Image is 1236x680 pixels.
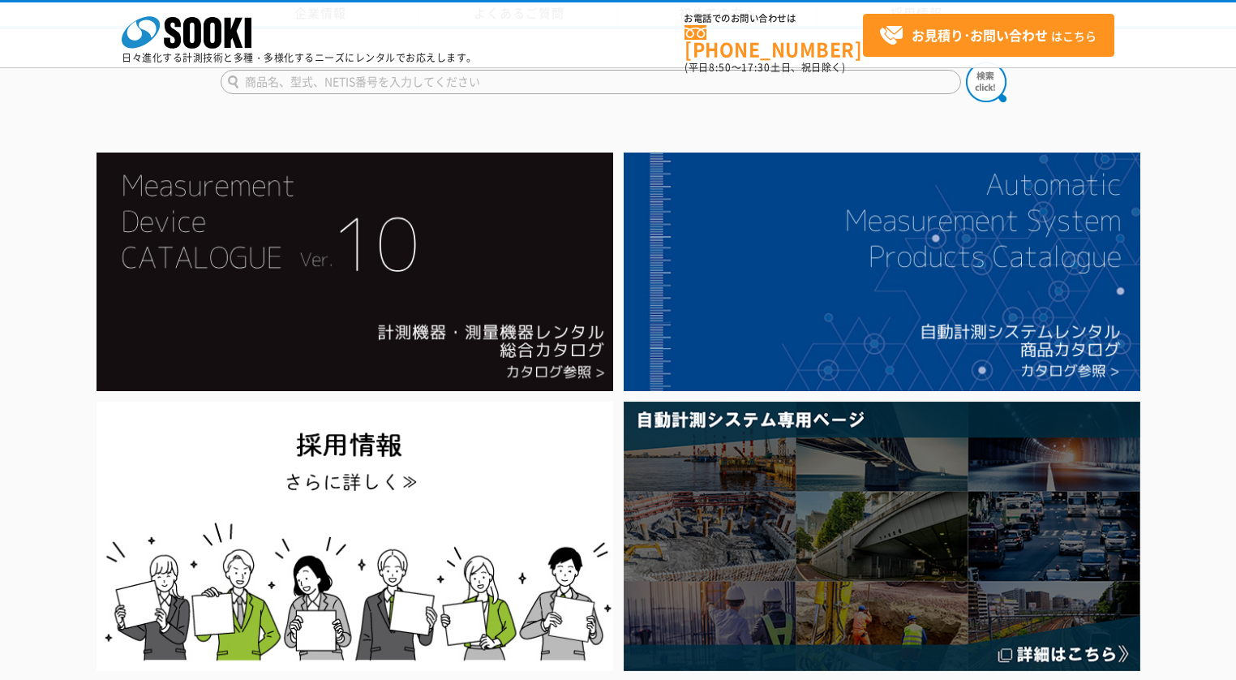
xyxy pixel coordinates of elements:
[97,153,613,391] img: Catalog Ver10
[221,70,961,94] input: 商品名、型式、NETIS番号を入力してください
[624,153,1140,391] img: 自動計測システムカタログ
[912,25,1048,45] strong: お見積り･お問い合わせ
[122,53,477,62] p: 日々進化する計測技術と多種・多様化するニーズにレンタルでお応えします。
[624,402,1140,670] img: 自動計測システム専用ページ
[685,25,863,58] a: [PHONE_NUMBER]
[879,24,1097,48] span: はこちら
[709,60,732,75] span: 8:50
[741,60,770,75] span: 17:30
[685,60,845,75] span: (平日 ～ 土日、祝日除く)
[863,14,1114,57] a: お見積り･お問い合わせはこちら
[966,62,1006,102] img: btn_search.png
[97,402,613,670] img: SOOKI recruit
[685,14,863,24] span: お電話でのお問い合わせは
